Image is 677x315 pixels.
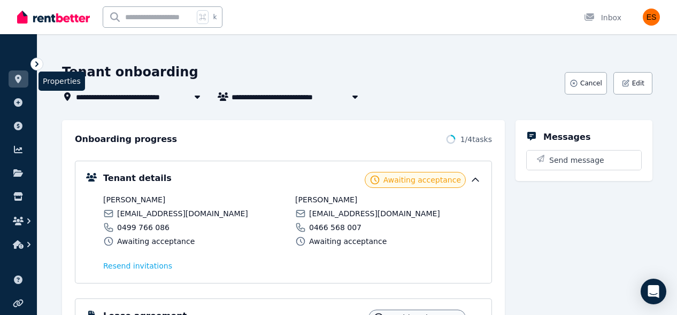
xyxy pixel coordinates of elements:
span: 0499 766 086 [117,222,170,233]
h5: Messages [543,131,590,144]
div: Inbox [584,12,621,23]
span: [EMAIL_ADDRESS][DOMAIN_NAME] [309,208,440,219]
span: k [213,13,217,21]
h1: Tenant onboarding [62,64,198,81]
span: 0466 568 007 [309,222,361,233]
button: Cancel [565,72,607,94]
div: Open Intercom Messenger [641,279,666,304]
button: Send message [527,151,641,170]
span: 1 / 4 tasks [460,134,492,145]
button: Resend invitations [103,261,172,271]
img: RentBetter [17,9,90,25]
span: Properties [39,72,85,91]
span: Edit [632,79,644,88]
span: Awaiting acceptance [309,236,387,247]
span: Cancel [580,79,602,88]
h2: Onboarding progress [75,133,177,146]
img: Evangeline Samoilov [643,9,660,26]
h5: Tenant details [103,172,172,185]
span: Resend invitation s [103,261,172,271]
button: Edit [613,72,652,94]
span: [PERSON_NAME] [295,194,481,205]
span: [PERSON_NAME] [103,194,289,205]
span: [EMAIL_ADDRESS][DOMAIN_NAME] [117,208,248,219]
span: Awaiting acceptance [117,236,195,247]
span: Send message [549,155,604,166]
span: Awaiting acceptance [383,175,461,185]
